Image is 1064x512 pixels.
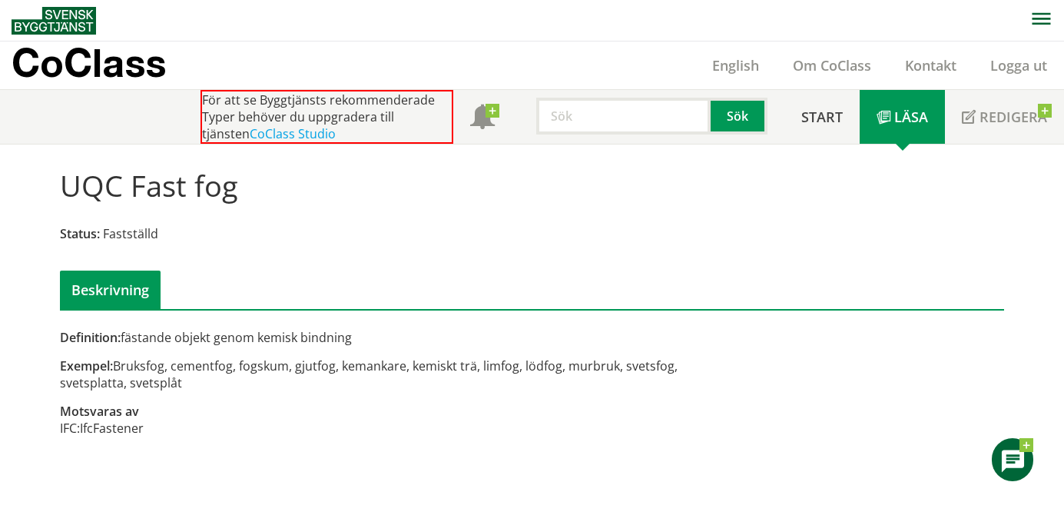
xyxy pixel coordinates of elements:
[60,357,113,374] span: Exempel:
[12,42,199,89] a: CoClass
[695,56,776,75] a: English
[801,108,843,126] span: Start
[860,90,945,144] a: Läsa
[250,125,336,142] a: CoClass Studio
[60,403,139,420] span: Motsvaras av
[60,420,80,437] td: IFC:
[784,90,860,144] a: Start
[201,90,453,144] div: För att se Byggtjänsts rekommenderade Typer behöver du uppgradera till tjänsten
[979,108,1047,126] span: Redigera
[80,420,144,437] td: IfcFastener
[894,108,928,126] span: Läsa
[60,225,100,242] span: Status:
[60,357,681,391] div: Bruksfog, cementfog, fogskum, gjutfog, kemankare, kemiskt trä, limfog, lödfog, murbruk, svetsfog,...
[60,168,238,202] h1: UQC Fast fog
[888,56,973,75] a: Kontakt
[60,271,161,309] div: Beskrivning
[945,90,1064,144] a: Redigera
[103,225,158,242] span: Fastställd
[470,106,495,131] span: Notifikationer
[60,329,121,346] span: Definition:
[711,98,767,135] button: Sök
[973,56,1064,75] a: Logga ut
[12,54,166,71] p: CoClass
[12,7,96,35] img: Svensk Byggtjänst
[776,56,888,75] a: Om CoClass
[536,98,711,135] input: Sök
[60,329,681,346] div: fästande objekt genom kemisk bindning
